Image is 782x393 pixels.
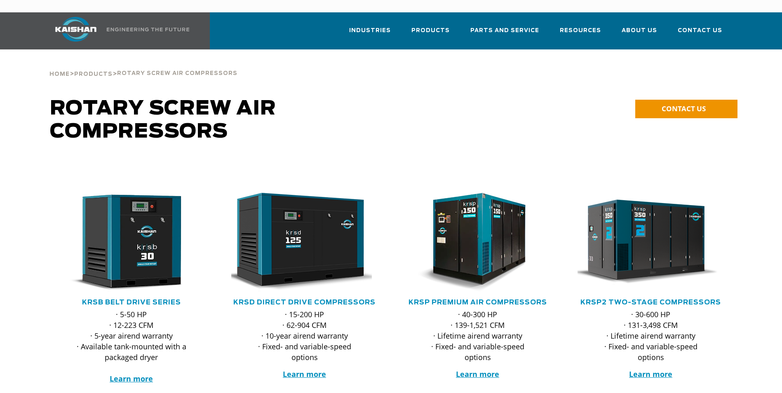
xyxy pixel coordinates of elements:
a: Parts and Service [470,20,539,48]
a: Home [49,70,70,77]
span: CONTACT US [662,104,706,113]
a: Industries [349,20,391,48]
span: Resources [560,26,601,35]
a: KRSB Belt Drive Series [82,299,181,306]
a: Learn more [283,369,326,379]
span: Contact Us [678,26,722,35]
img: krsd125 [225,193,372,292]
a: Learn more [456,369,499,379]
a: KRSD Direct Drive Compressors [233,299,376,306]
a: CONTACT US [635,100,737,118]
p: · 30-600 HP · 131-3,498 CFM · Lifetime airend warranty · Fixed- and variable-speed options [594,309,708,363]
img: krsp150 [398,193,545,292]
span: Rotary Screw Air Compressors [50,99,276,142]
a: KRSP2 Two-Stage Compressors [580,299,721,306]
a: Learn more [629,369,672,379]
span: Parts and Service [470,26,539,35]
a: Kaishan USA [45,12,191,49]
a: Products [74,70,113,77]
div: krsb30 [58,193,205,292]
div: krsd125 [231,193,378,292]
span: Products [411,26,450,35]
span: About Us [622,26,657,35]
a: Products [411,20,450,48]
img: Engineering the future [107,28,189,31]
a: KRSP Premium Air Compressors [409,299,547,306]
a: Resources [560,20,601,48]
a: About Us [622,20,657,48]
p: · 5-50 HP · 12-223 CFM · 5-year airend warranty · Available tank-mounted with a packaged dryer [75,309,188,384]
span: Products [74,72,113,77]
a: Learn more [110,374,153,384]
img: kaishan logo [45,17,107,42]
img: krsb30 [52,193,199,292]
div: > > [49,49,237,81]
a: Contact Us [678,20,722,48]
div: krsp150 [404,193,551,292]
span: Home [49,72,70,77]
p: · 15-200 HP · 62-904 CFM · 10-year airend warranty · Fixed- and variable-speed options [248,309,362,363]
p: · 40-300 HP · 139-1,521 CFM · Lifetime airend warranty · Fixed- and variable-speed options [421,309,535,363]
div: krsp350 [578,193,724,292]
span: Rotary Screw Air Compressors [117,71,237,76]
img: krsp350 [571,193,718,292]
span: Industries [349,26,391,35]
